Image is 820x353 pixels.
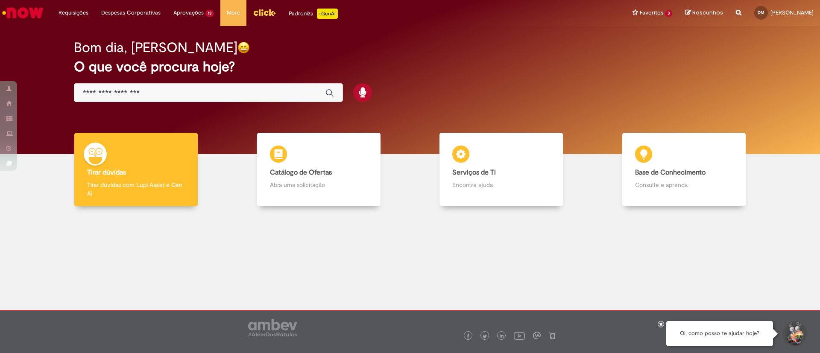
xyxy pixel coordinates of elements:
[549,332,556,339] img: logo_footer_naosei.png
[593,133,776,207] a: Base de Conhecimento Consulte e aprenda
[45,133,228,207] a: Tirar dúvidas Tirar dúvidas com Lupi Assist e Gen Ai
[483,334,487,338] img: logo_footer_twitter.png
[452,168,496,177] b: Serviços de TI
[782,321,807,347] button: Iniciar Conversa de Suporte
[317,9,338,19] p: +GenAi
[466,334,470,338] img: logo_footer_facebook.png
[59,9,88,17] span: Requisições
[237,41,250,54] img: happy-face.png
[635,181,733,189] p: Consulte e aprenda
[500,334,504,339] img: logo_footer_linkedin.png
[533,332,541,339] img: logo_footer_workplace.png
[635,168,706,177] b: Base de Conhecimento
[270,181,368,189] p: Abra uma solicitação
[74,59,747,74] h2: O que você procura hoje?
[692,9,723,17] span: Rascunhos
[228,133,410,207] a: Catálogo de Ofertas Abra uma solicitação
[666,321,773,346] div: Oi, como posso te ajudar hoje?
[410,133,593,207] a: Serviços de TI Encontre ajuda
[101,9,161,17] span: Despesas Corporativas
[640,9,663,17] span: Favoritos
[173,9,204,17] span: Aprovações
[227,9,240,17] span: More
[205,10,214,17] span: 13
[87,168,126,177] b: Tirar dúvidas
[770,9,814,16] span: [PERSON_NAME]
[452,181,550,189] p: Encontre ajuda
[253,6,276,19] img: click_logo_yellow_360x200.png
[87,181,185,198] p: Tirar dúvidas com Lupi Assist e Gen Ai
[248,319,297,336] img: logo_footer_ambev_rotulo_gray.png
[665,10,672,17] span: 3
[1,4,45,21] img: ServiceNow
[685,9,723,17] a: Rascunhos
[270,168,332,177] b: Catálogo de Ofertas
[758,10,764,15] span: DM
[289,9,338,19] div: Padroniza
[74,40,237,55] h2: Bom dia, [PERSON_NAME]
[514,330,525,341] img: logo_footer_youtube.png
